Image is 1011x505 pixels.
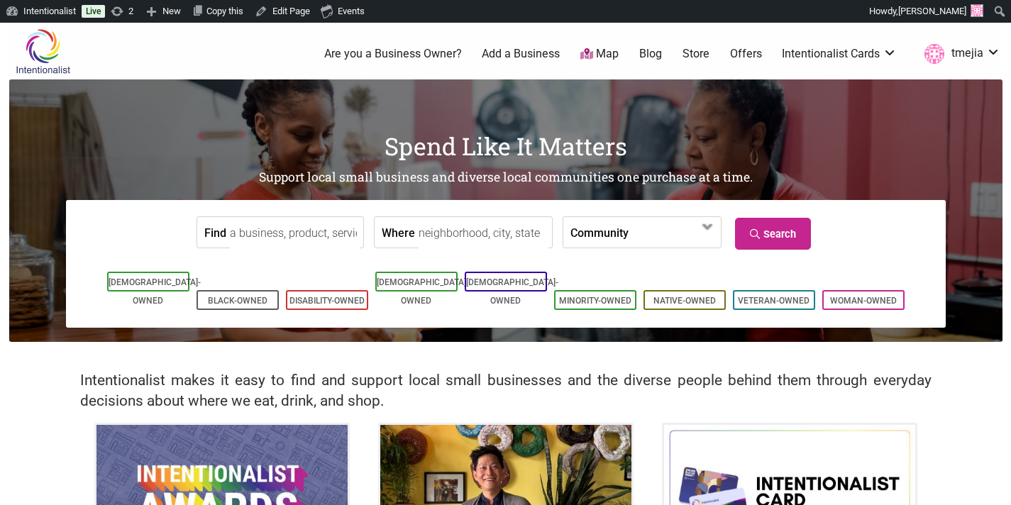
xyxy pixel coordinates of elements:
a: Are you a Business Owner? [324,46,462,62]
label: Community [570,217,629,248]
a: Live [82,5,105,18]
h1: Spend Like It Matters [9,129,1002,163]
a: Blog [639,46,662,62]
label: Find [204,217,226,248]
h2: Support local small business and diverse local communities one purchase at a time. [9,169,1002,187]
a: Map [580,46,619,62]
a: Add a Business [482,46,560,62]
label: Where [382,217,415,248]
input: neighborhood, city, state [419,217,548,249]
a: Disability-Owned [289,296,365,306]
a: Native-Owned [653,296,716,306]
span: [PERSON_NAME] [898,6,966,16]
a: [DEMOGRAPHIC_DATA]-Owned [466,277,558,306]
a: Black-Owned [208,296,267,306]
h2: Intentionalist makes it easy to find and support local small businesses and the diverse people be... [80,370,932,411]
a: Intentionalist Cards [782,46,897,62]
a: Search [735,218,811,250]
a: Minority-Owned [559,296,631,306]
a: Offers [730,46,762,62]
a: Veteran-Owned [738,296,810,306]
input: a business, product, service [230,217,360,249]
img: Intentionalist [9,28,77,74]
a: [DEMOGRAPHIC_DATA]-Owned [109,277,201,306]
a: tmejia [917,41,1000,67]
a: [DEMOGRAPHIC_DATA]-Owned [377,277,469,306]
a: Woman-Owned [830,296,897,306]
a: Store [683,46,709,62]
